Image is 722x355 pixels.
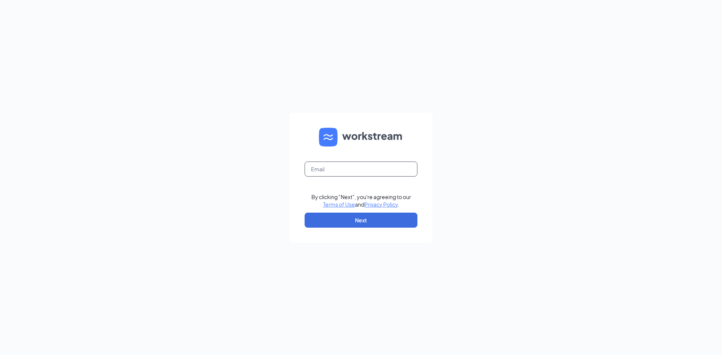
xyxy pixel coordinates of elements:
[323,201,355,208] a: Terms of Use
[305,162,417,177] input: Email
[311,193,411,208] div: By clicking "Next", you're agreeing to our and .
[364,201,398,208] a: Privacy Policy
[319,128,403,147] img: WS logo and Workstream text
[305,213,417,228] button: Next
